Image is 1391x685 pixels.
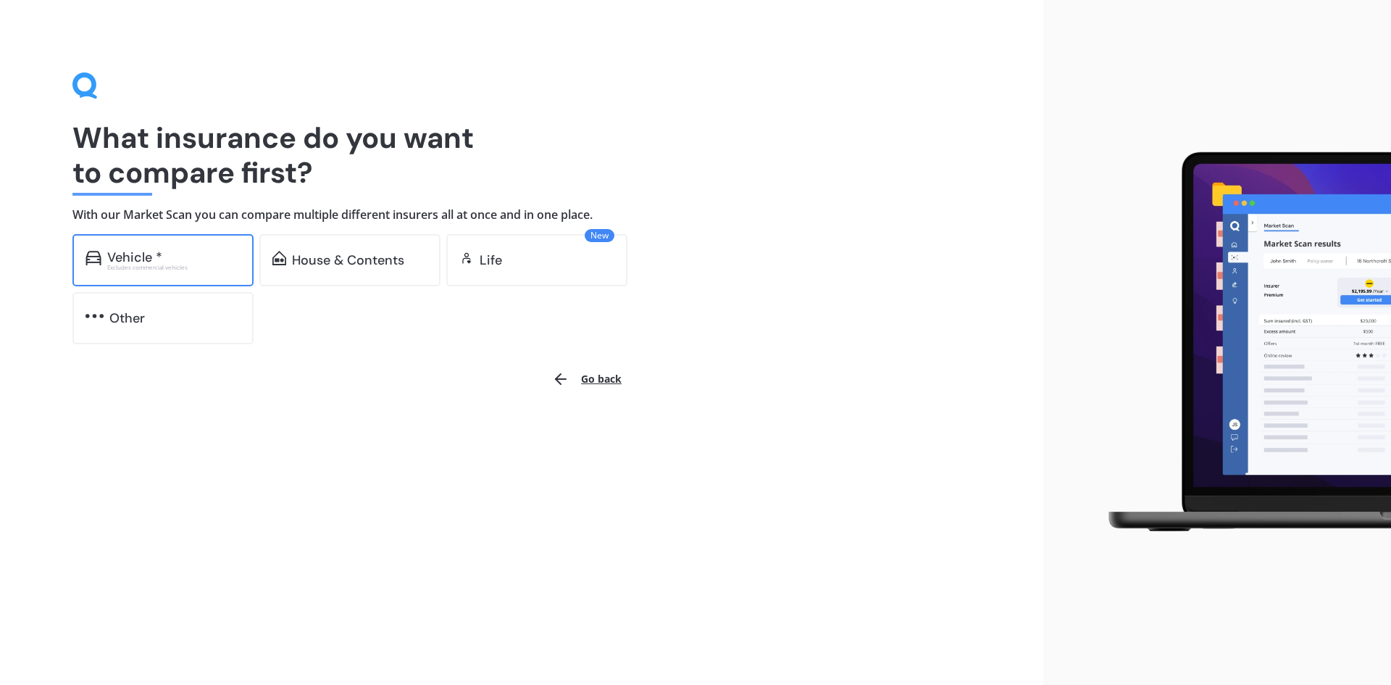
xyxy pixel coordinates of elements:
[585,229,614,242] span: New
[480,253,502,267] div: Life
[85,251,101,265] img: car.f15378c7a67c060ca3f3.svg
[272,251,286,265] img: home-and-contents.b802091223b8502ef2dd.svg
[107,250,162,265] div: Vehicle *
[107,265,241,270] div: Excludes commercial vehicles
[109,311,145,325] div: Other
[459,251,474,265] img: life.f720d6a2d7cdcd3ad642.svg
[85,309,104,323] img: other.81dba5aafe580aa69f38.svg
[72,120,971,190] h1: What insurance do you want to compare first?
[543,362,630,397] button: Go back
[1087,144,1391,542] img: laptop.webp
[292,253,404,267] div: House & Contents
[72,207,971,223] h4: With our Market Scan you can compare multiple different insurers all at once and in one place.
